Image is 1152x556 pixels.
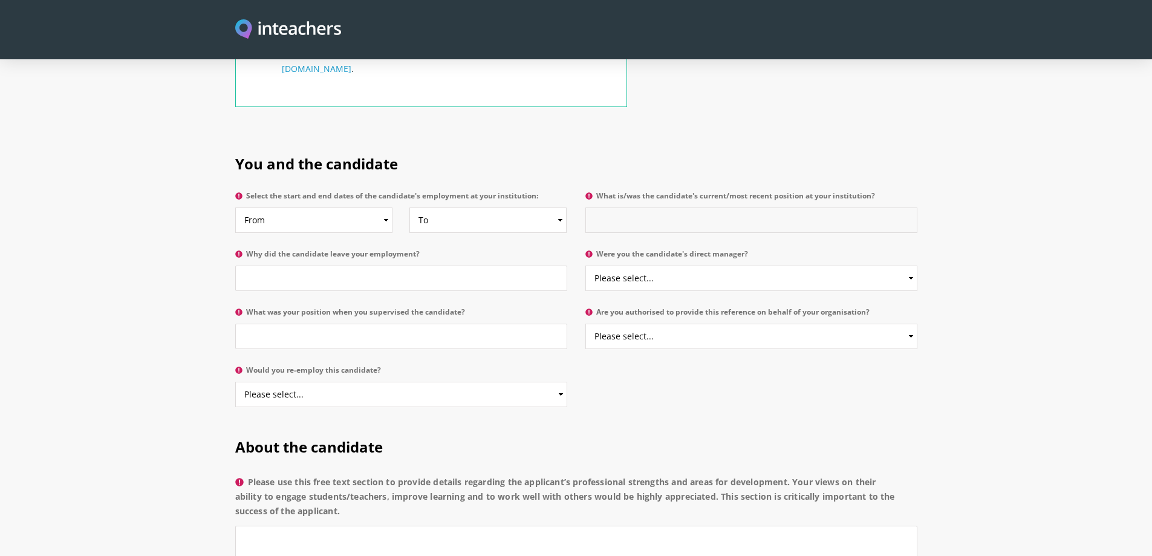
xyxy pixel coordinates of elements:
[235,366,567,382] label: Would you re-employ this candidate?
[235,154,398,174] span: You and the candidate
[235,437,383,457] span: About the candidate
[585,192,917,208] label: What is/was the candidate's current/most recent position at your institution?
[235,192,567,208] label: Select the start and end dates of the candidate's employment at your institution:
[235,19,342,41] img: Inteachers
[585,250,917,266] label: Were you the candidate's direct manager?
[235,250,567,266] label: Why did the candidate leave your employment?
[235,19,342,41] a: Visit this site's homepage
[235,308,567,324] label: What was your position when you supervised the candidate?
[235,475,917,526] label: Please use this free text section to provide details regarding the applicant’s professional stren...
[585,308,917,324] label: Are you authorised to provide this reference on behalf of your organisation?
